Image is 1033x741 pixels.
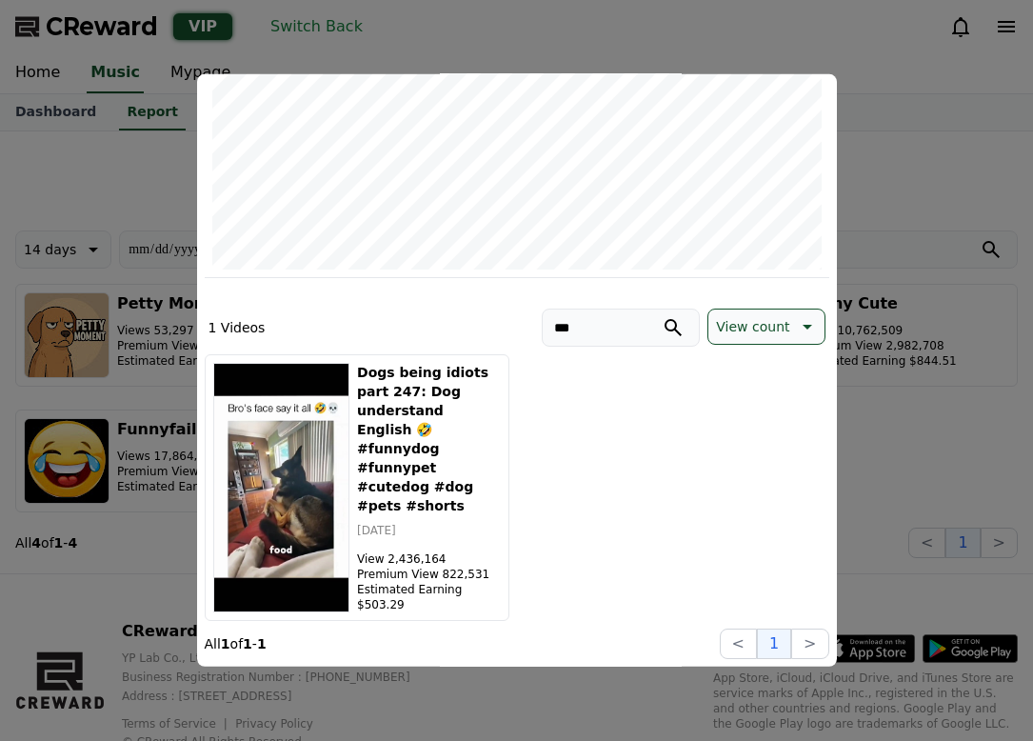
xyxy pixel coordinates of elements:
button: > [791,629,828,659]
button: < [720,629,757,659]
button: View count [707,309,824,345]
p: [DATE] [357,523,500,538]
h5: Dogs being idiots part 247: Dog understand English 🤣 #funnydog #funnypet #cutedog #dog #pets #shorts [357,363,500,515]
p: All of - [205,634,267,653]
p: 1 Videos [209,318,266,337]
strong: 1 [257,636,267,651]
img: Dogs being idiots part 247: Dog understand English 🤣 #funnydog #funnypet #cutedog #dog #pets #shorts [213,363,350,612]
p: View count [716,313,789,340]
button: 1 [757,629,791,659]
strong: 1 [221,636,230,651]
p: View 2,436,164 [357,551,500,567]
button: Dogs being idiots part 247: Dog understand English 🤣 #funnydog #funnypet #cutedog #dog #pets #sho... [205,354,509,621]
p: Premium View 822,531 [357,567,500,582]
p: Estimated Earning $503.29 [357,582,500,612]
div: modal [197,74,837,667]
strong: 1 [243,636,252,651]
